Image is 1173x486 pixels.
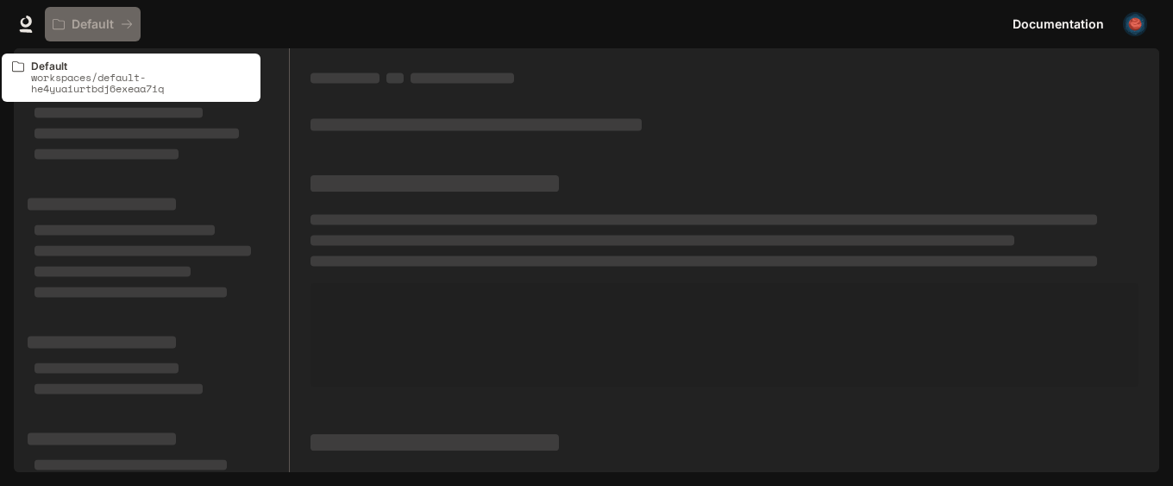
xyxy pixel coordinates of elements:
[31,72,250,94] p: workspaces/default-he4yuaiurtbdj6exeaa7iq
[45,7,141,41] button: All workspaces
[31,60,250,72] p: Default
[1006,7,1111,41] a: Documentation
[1013,14,1104,35] span: Documentation
[72,17,114,32] p: Default
[1118,7,1152,41] button: User avatar
[1123,12,1147,36] img: User avatar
